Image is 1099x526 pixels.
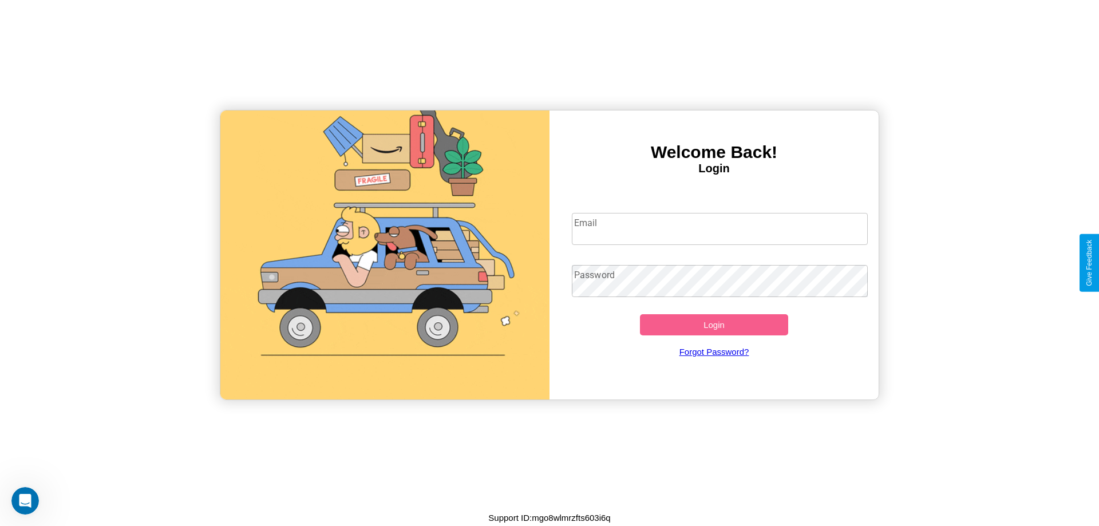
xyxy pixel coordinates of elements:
[220,110,549,400] img: gif
[549,162,879,175] h4: Login
[549,143,879,162] h3: Welcome Back!
[11,487,39,515] iframe: Intercom live chat
[1085,240,1093,286] div: Give Feedback
[566,335,863,368] a: Forgot Password?
[640,314,788,335] button: Login
[488,510,610,525] p: Support ID: mgo8wlmrzfts603i6q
